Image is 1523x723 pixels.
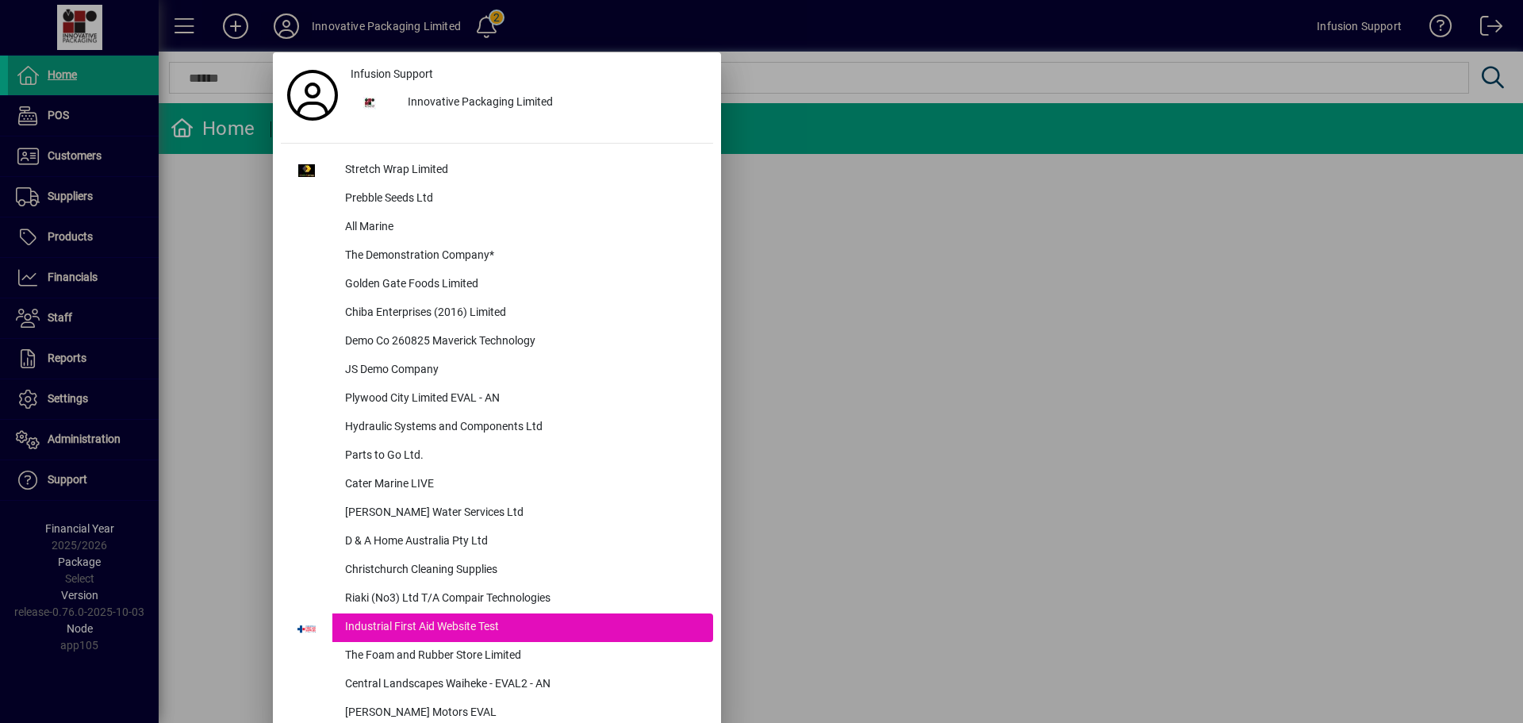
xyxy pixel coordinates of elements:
[332,528,713,556] div: D & A Home Australia Pty Ltd
[332,185,713,213] div: Prebble Seeds Ltd
[332,328,713,356] div: Demo Co 260825 Maverick Technology
[281,442,713,471] button: Parts to Go Ltd.
[332,299,713,328] div: Chiba Enterprises (2016) Limited
[332,242,713,271] div: The Demonstration Company*
[281,585,713,613] button: Riaki (No3) Ltd T/A Compair Technologies
[281,81,344,110] a: Profile
[281,528,713,556] button: D & A Home Australia Pty Ltd
[281,185,713,213] button: Prebble Seeds Ltd
[332,642,713,671] div: The Foam and Rubber Store Limited
[281,156,713,185] button: Stretch Wrap Limited
[332,213,713,242] div: All Marine
[281,328,713,356] button: Demo Co 260825 Maverick Technology
[332,613,713,642] div: Industrial First Aid Website Test
[281,299,713,328] button: Chiba Enterprises (2016) Limited
[281,413,713,442] button: Hydraulic Systems and Components Ltd
[332,356,713,385] div: JS Demo Company
[332,471,713,499] div: Cater Marine LIVE
[281,471,713,499] button: Cater Marine LIVE
[281,271,713,299] button: Golden Gate Foods Limited
[332,413,713,442] div: Hydraulic Systems and Components Ltd
[332,442,713,471] div: Parts to Go Ltd.
[281,556,713,585] button: Christchurch Cleaning Supplies
[344,89,713,117] button: Innovative Packaging Limited
[344,60,713,89] a: Infusion Support
[281,642,713,671] button: The Foam and Rubber Store Limited
[281,385,713,413] button: Plywood City Limited EVAL - AN
[281,356,713,385] button: JS Demo Company
[332,671,713,699] div: Central Landscapes Waiheke - EVAL2 - AN
[332,499,713,528] div: [PERSON_NAME] Water Services Ltd
[332,556,713,585] div: Christchurch Cleaning Supplies
[281,213,713,242] button: All Marine
[281,242,713,271] button: The Demonstration Company*
[281,613,713,642] button: Industrial First Aid Website Test
[281,671,713,699] button: Central Landscapes Waiheke - EVAL2 - AN
[351,66,433,83] span: Infusion Support
[281,499,713,528] button: [PERSON_NAME] Water Services Ltd
[332,385,713,413] div: Plywood City Limited EVAL - AN
[332,585,713,613] div: Riaki (No3) Ltd T/A Compair Technologies
[395,89,713,117] div: Innovative Packaging Limited
[332,156,713,185] div: Stretch Wrap Limited
[332,271,713,299] div: Golden Gate Foods Limited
